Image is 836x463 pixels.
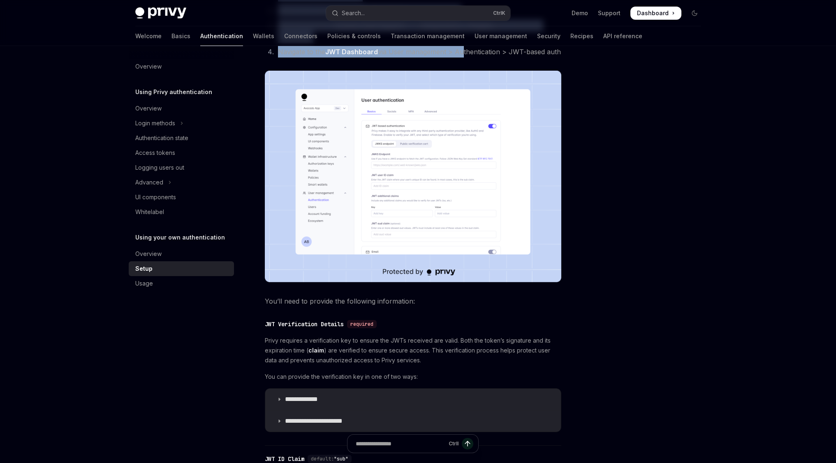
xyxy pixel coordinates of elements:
div: Login methods [135,118,175,128]
div: Authentication state [135,133,188,143]
a: Whitelabel [129,205,234,219]
div: Access tokens [135,148,175,158]
div: Overview [135,62,162,71]
div: Whitelabel [135,207,164,217]
div: required [347,320,377,328]
div: JWT Verification Details [265,320,344,328]
a: Logging users out [129,160,234,175]
button: Toggle dark mode [688,7,701,20]
a: Security [537,26,560,46]
img: dark logo [135,7,186,19]
button: Toggle Login methods section [129,116,234,131]
a: Overview [129,246,234,261]
a: Setup [129,261,234,276]
div: UI components [135,192,176,202]
a: Authentication state [129,131,234,145]
a: claim [308,347,324,354]
button: Send message [462,438,473,449]
a: User management [475,26,527,46]
a: Access tokens [129,145,234,160]
h5: Using your own authentication [135,233,225,242]
a: Connectors [284,26,317,46]
a: Recipes [570,26,593,46]
a: Policies & controls [327,26,381,46]
a: Basics [171,26,190,46]
a: Authentication [200,26,243,46]
span: Ctrl K [493,10,505,16]
button: Toggle Advanced section [129,175,234,190]
div: Advanced [135,177,163,187]
a: Support [598,9,621,17]
a: API reference [603,26,642,46]
div: Setup [135,264,153,274]
img: JWT-based auth [265,71,561,282]
a: Usage [129,276,234,291]
span: Dashboard [637,9,669,17]
a: Overview [129,59,234,74]
a: Overview [129,101,234,116]
div: Overview [135,249,162,259]
span: You can provide the verification key in one of two ways: [265,372,561,382]
a: Wallets [253,26,274,46]
li: Navigate to the via User management > Authentication > JWT-based auth [276,46,561,58]
a: Transaction management [391,26,465,46]
div: Overview [135,104,162,113]
div: Search... [342,8,365,18]
a: Dashboard [630,7,681,20]
div: Usage [135,279,153,288]
h5: Using Privy authentication [135,87,212,97]
a: Demo [572,9,588,17]
a: Welcome [135,26,162,46]
a: UI components [129,190,234,205]
span: You’ll need to provide the following information: [265,295,561,307]
button: Open search [326,6,510,21]
input: Ask a question... [356,435,445,453]
a: JWT Dashboard [325,48,378,56]
div: Logging users out [135,163,184,173]
span: Privy requires a verification key to ensure the JWTs received are valid. Both the token’s signatu... [265,336,561,365]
